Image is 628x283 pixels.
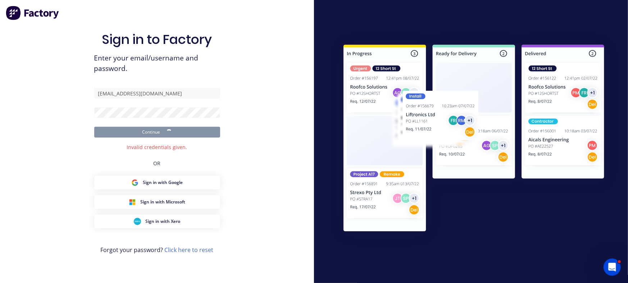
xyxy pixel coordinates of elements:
iframe: Intercom live chat [604,259,621,276]
button: Google Sign inSign in with Google [94,176,220,189]
h1: Sign in to Factory [102,32,212,47]
div: Invalid credentials given. [127,143,187,151]
span: Sign in with Xero [145,218,180,225]
button: Microsoft Sign inSign in with Microsoft [94,195,220,209]
div: OR [154,151,161,176]
img: Microsoft Sign in [129,198,136,206]
img: Sign in [328,30,620,248]
span: Forgot your password? [101,246,214,254]
input: Email/Username [94,88,220,99]
img: Factory [6,6,60,20]
span: Enter your email/username and password. [94,53,220,74]
span: Sign in with Google [143,179,183,186]
a: Click here to reset [165,246,214,254]
img: Xero Sign in [134,218,141,225]
img: Google Sign in [131,179,138,186]
span: Sign in with Microsoft [140,199,185,205]
button: Xero Sign inSign in with Xero [94,215,220,228]
button: Continue [94,127,220,138]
